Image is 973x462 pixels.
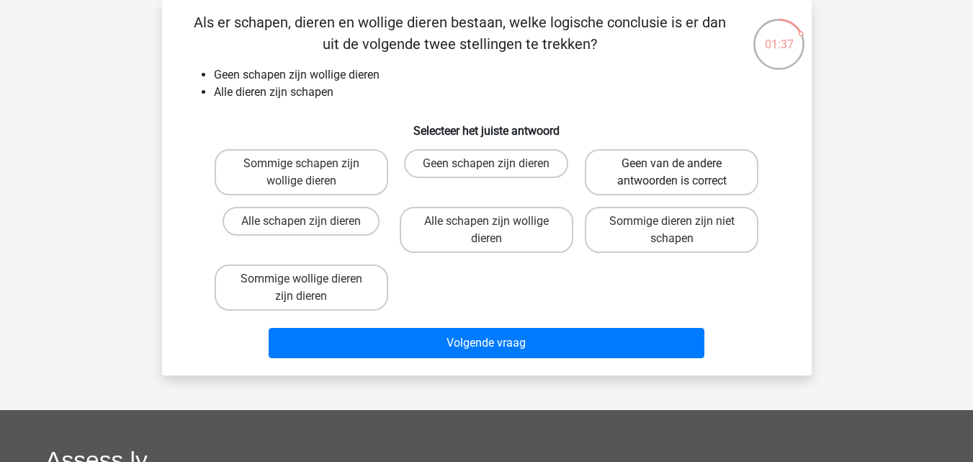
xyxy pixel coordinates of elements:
label: Alle schapen zijn wollige dieren [400,207,573,253]
div: 01:37 [752,17,806,53]
li: Alle dieren zijn schapen [214,84,789,101]
p: Als er schapen, dieren en wollige dieren bestaan, welke logische conclusie is er dan uit de volge... [185,12,735,55]
h6: Selecteer het juiste antwoord [185,112,789,138]
label: Sommige wollige dieren zijn dieren [215,265,388,311]
label: Geen van de andere antwoorden is correct [585,149,758,195]
li: Geen schapen zijn wollige dieren [214,66,789,84]
label: Alle schapen zijn dieren [223,207,380,236]
label: Geen schapen zijn dieren [404,149,568,178]
label: Sommige schapen zijn wollige dieren [215,149,388,195]
label: Sommige dieren zijn niet schapen [585,207,758,253]
button: Volgende vraag [269,328,704,358]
